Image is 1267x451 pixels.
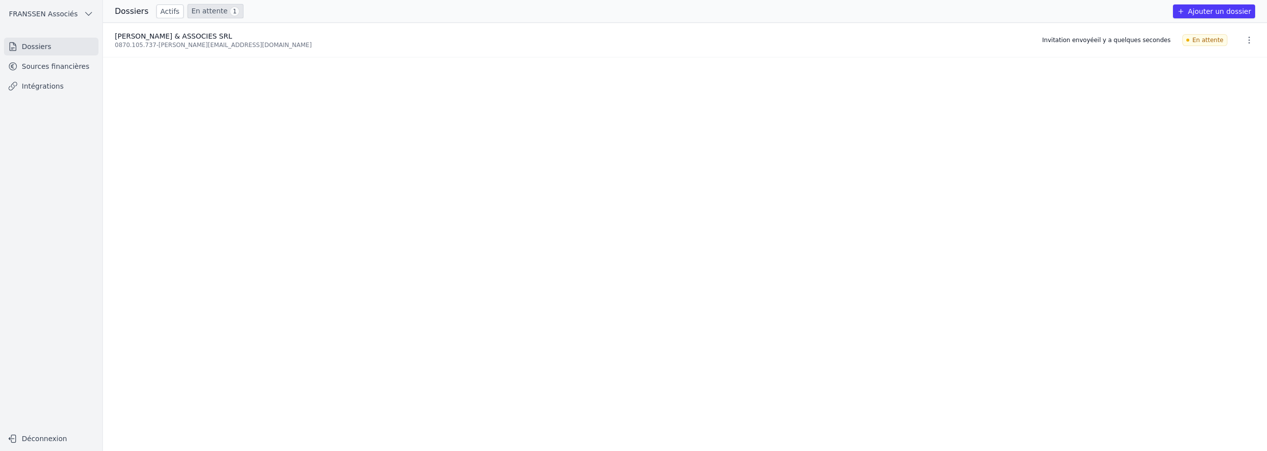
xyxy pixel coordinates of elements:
div: 0870.105.737 - [PERSON_NAME][EMAIL_ADDRESS][DOMAIN_NAME] [115,41,1030,49]
a: Actifs [156,4,184,18]
button: FRANSSEN Associés [4,6,98,22]
h3: Dossiers [115,5,148,17]
a: Dossiers [4,38,98,55]
a: Sources financières [4,57,98,75]
a: En attente 1 [188,4,244,18]
span: FRANSSEN Associés [9,9,78,19]
button: Déconnexion [4,431,98,447]
button: Ajouter un dossier [1173,4,1255,18]
a: Intégrations [4,77,98,95]
span: 1 [230,6,240,16]
div: Invitation envoyée il y a quelques secondes [1042,36,1170,44]
span: En attente [1182,34,1227,46]
span: [PERSON_NAME] & ASSOCIES SRL [115,32,232,40]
